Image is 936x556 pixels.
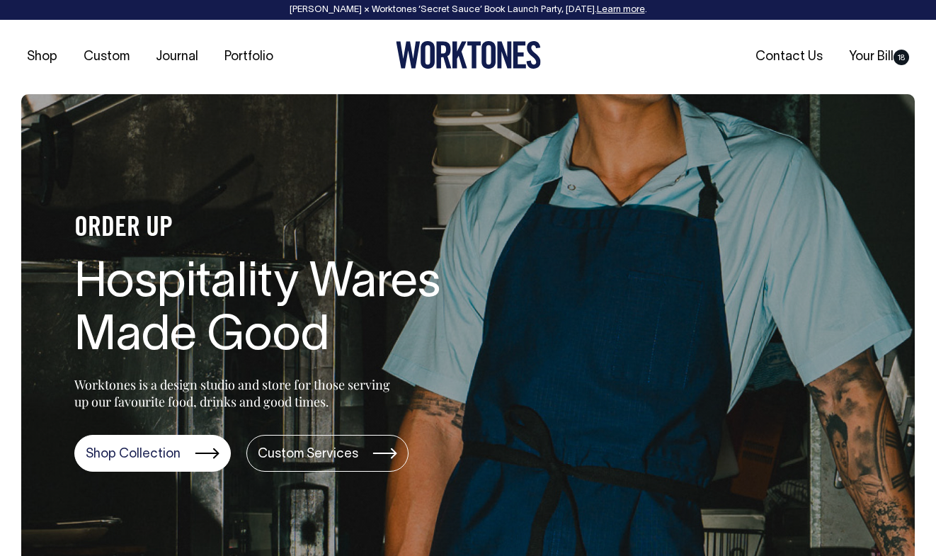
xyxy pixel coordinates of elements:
p: Worktones is a design studio and store for those serving up our favourite food, drinks and good t... [74,376,396,410]
a: Custom Services [246,435,409,472]
h1: Hospitality Wares Made Good [74,258,527,364]
a: Journal [150,45,204,69]
a: Contact Us [750,45,828,69]
div: [PERSON_NAME] × Worktones ‘Secret Sauce’ Book Launch Party, [DATE]. . [14,5,922,15]
a: Portfolio [219,45,279,69]
h4: ORDER UP [74,214,527,244]
span: 18 [894,50,909,65]
a: Shop [21,45,63,69]
a: Your Bill18 [843,45,915,69]
a: Learn more [597,6,645,14]
a: Custom [78,45,135,69]
a: Shop Collection [74,435,231,472]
